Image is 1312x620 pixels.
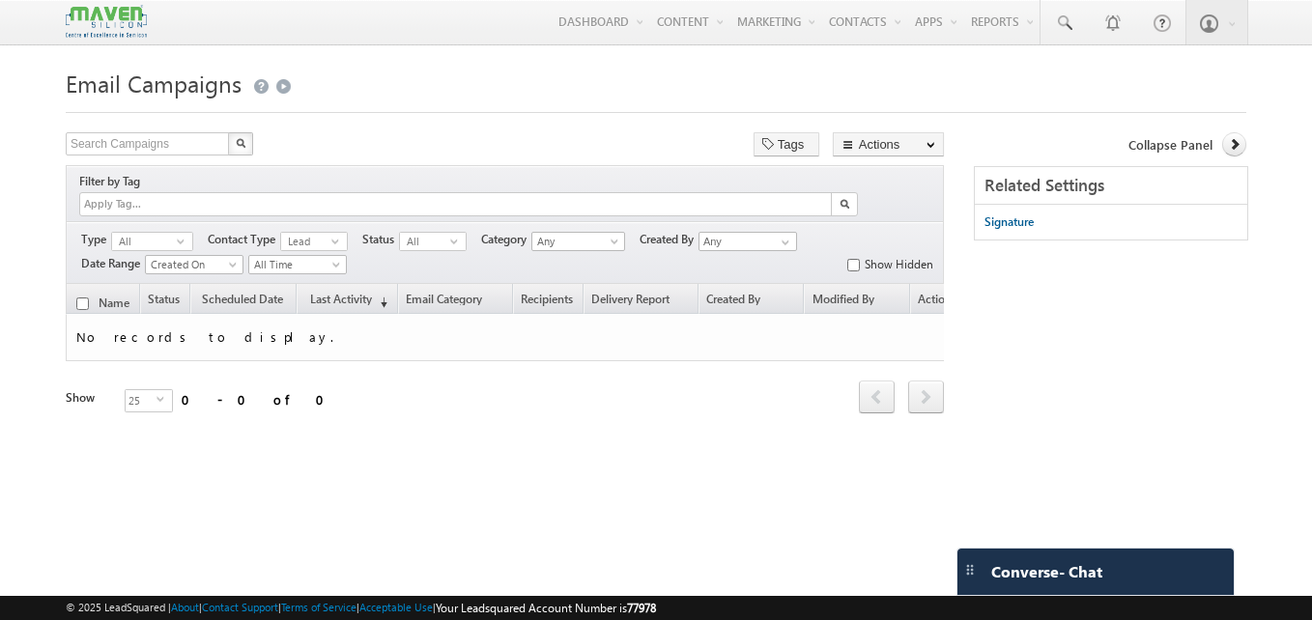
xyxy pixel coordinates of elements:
[82,196,197,212] input: Apply Tag...
[481,231,531,248] span: Category
[833,132,944,156] button: Actions
[591,294,688,305] span: Delivery Report
[400,233,450,250] span: All
[699,294,803,313] a: Created By
[840,199,849,209] img: Search
[157,395,172,404] span: select
[281,601,357,613] a: Terms of Service
[908,380,944,413] span: next
[813,294,899,305] span: Modified by (date)
[236,138,245,148] img: Search
[331,237,347,245] span: select
[182,388,336,410] div: 0 - 0 of 0
[248,255,347,274] a: All Time
[450,237,466,245] span: select
[532,233,620,250] span: Any
[141,294,189,313] a: Status
[202,601,278,613] a: Contact Support
[79,171,147,192] div: Filter by Tag
[962,562,978,578] img: carter-drag
[640,231,699,248] span: Created By
[66,389,109,407] div: Show
[198,294,286,305] span: Scheduled Date
[177,237,192,245] span: select
[191,294,296,313] a: Scheduled Date
[406,294,502,305] span: Email Category
[145,255,243,274] a: Created On
[126,390,157,411] span: 25
[984,205,1034,240] a: Signature
[531,232,625,251] a: Any
[911,294,966,313] span: Actions
[66,599,656,617] span: © 2025 LeadSquared | | | | |
[859,380,895,413] span: prev
[66,314,967,361] td: No records to display.
[805,294,908,313] a: Modified By
[362,231,399,248] span: Status
[975,167,1247,205] div: Related Settings
[146,256,238,273] span: Created On
[281,233,331,250] span: Lead
[249,256,341,273] span: All Time
[514,294,583,313] a: Recipients
[771,233,795,252] a: Show All Items
[991,563,1102,580] span: Converse - Chat
[859,382,895,413] a: prev
[66,68,242,99] span: Email Campaigns
[706,294,793,305] span: Created by (date)
[908,382,944,413] a: next
[984,213,1034,231] div: Signature
[436,601,656,615] span: Your Leadsquared Account Number is
[298,294,396,313] a: Last Activity(sorted descending)
[699,232,797,251] input: Type to Search
[865,256,933,273] label: Show Hidden
[372,295,387,310] span: (sorted descending)
[627,601,656,615] span: 77978
[81,255,145,272] span: Date Range
[81,231,111,248] span: Type
[208,231,280,248] span: Contact Type
[76,297,89,310] input: Check all records
[359,601,433,613] a: Acceptable Use
[305,294,372,305] span: Last Activity
[92,296,139,310] a: Name
[171,601,199,613] a: About
[1128,136,1212,154] span: Collapse Panel
[112,233,177,250] span: All
[754,132,819,156] button: Tags
[66,5,147,39] img: Custom Logo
